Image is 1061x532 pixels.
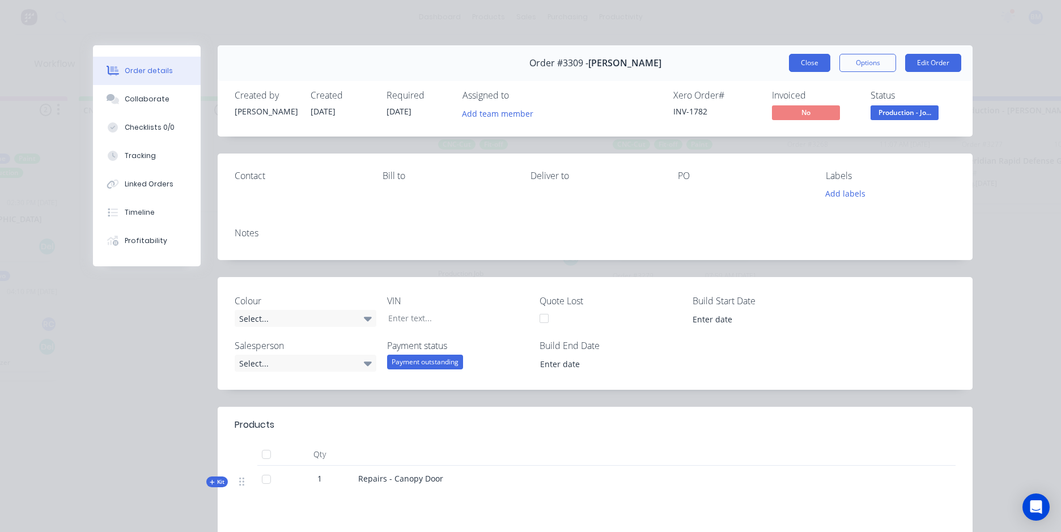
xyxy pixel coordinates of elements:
label: Colour [235,294,376,308]
label: Payment status [387,339,529,352]
button: Order details [93,57,201,85]
div: Select... [235,355,376,372]
span: Repairs - Canopy Door [358,473,443,484]
button: Production - Jo... [871,105,939,122]
div: Tracking [125,151,156,161]
div: Xero Order # [673,90,758,101]
span: No [772,105,840,120]
div: Profitability [125,236,167,246]
button: Add team member [456,105,540,121]
button: Profitability [93,227,201,255]
div: PO [678,171,808,181]
div: Linked Orders [125,179,173,189]
span: 1 [317,473,322,484]
button: Close [789,54,830,72]
label: VIN [387,294,529,308]
div: [PERSON_NAME] [235,105,297,117]
button: Tracking [93,142,201,170]
div: Notes [235,228,956,239]
div: INV-1782 [673,105,758,117]
span: Production - Jo... [871,105,939,120]
button: Add team member [462,105,540,121]
div: Assigned to [462,90,576,101]
label: Build Start Date [693,294,834,308]
div: Select... [235,310,376,327]
input: Enter date [532,355,673,372]
div: Created by [235,90,297,101]
div: Payment outstanding [387,355,463,369]
span: [PERSON_NAME] [588,58,661,69]
label: Salesperson [235,339,376,352]
input: Enter date [685,310,826,327]
div: Deliver to [530,171,660,181]
div: Invoiced [772,90,857,101]
span: [DATE] [311,106,336,117]
span: [DATE] [387,106,411,117]
div: Kit [206,476,228,487]
div: Contact [235,171,364,181]
div: Labels [826,171,956,181]
div: Order details [125,66,173,76]
div: Collaborate [125,94,169,104]
div: Created [311,90,373,101]
button: Edit Order [905,54,961,72]
label: Quote Lost [540,294,681,308]
button: Checklists 0/0 [93,113,201,142]
div: Timeline [125,207,155,218]
label: Build End Date [540,339,681,352]
div: Products [235,418,274,432]
button: Collaborate [93,85,201,113]
div: Status [871,90,956,101]
span: Order #3309 - [529,58,588,69]
button: Timeline [93,198,201,227]
div: Required [387,90,449,101]
button: Options [839,54,896,72]
div: Qty [286,443,354,466]
span: Kit [210,478,224,486]
div: Checklists 0/0 [125,122,175,133]
button: Linked Orders [93,170,201,198]
button: Add labels [820,186,872,201]
div: Open Intercom Messenger [1022,493,1050,521]
div: Bill to [383,171,512,181]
